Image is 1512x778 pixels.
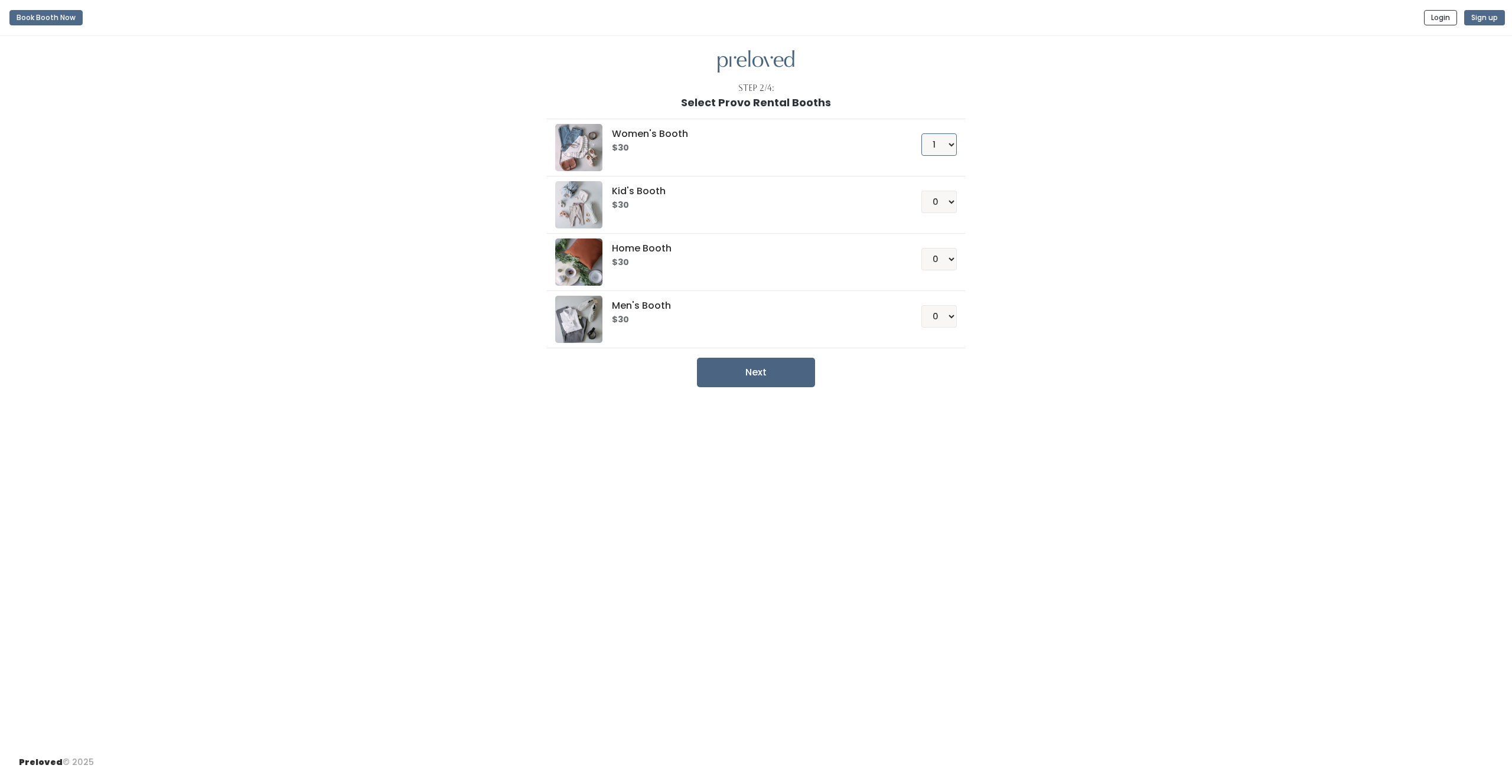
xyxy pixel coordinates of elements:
div: Step 2/4: [738,82,774,94]
span: Preloved [19,756,63,768]
img: preloved logo [555,181,602,228]
h5: Kid's Booth [612,186,892,197]
h6: $30 [612,143,892,153]
h5: Women's Booth [612,129,892,139]
button: Login [1424,10,1457,25]
h6: $30 [612,315,892,325]
button: Sign up [1464,10,1505,25]
h5: Home Booth [612,243,892,254]
img: preloved logo [718,50,794,73]
img: preloved logo [555,124,602,171]
a: Book Booth Now [9,5,83,31]
h1: Select Provo Rental Booths [681,97,831,109]
div: © 2025 [19,747,94,769]
h6: $30 [612,258,892,267]
button: Book Booth Now [9,10,83,25]
h5: Men's Booth [612,300,892,311]
img: preloved logo [555,296,602,343]
button: Next [697,358,815,387]
h6: $30 [612,201,892,210]
img: preloved logo [555,238,602,286]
